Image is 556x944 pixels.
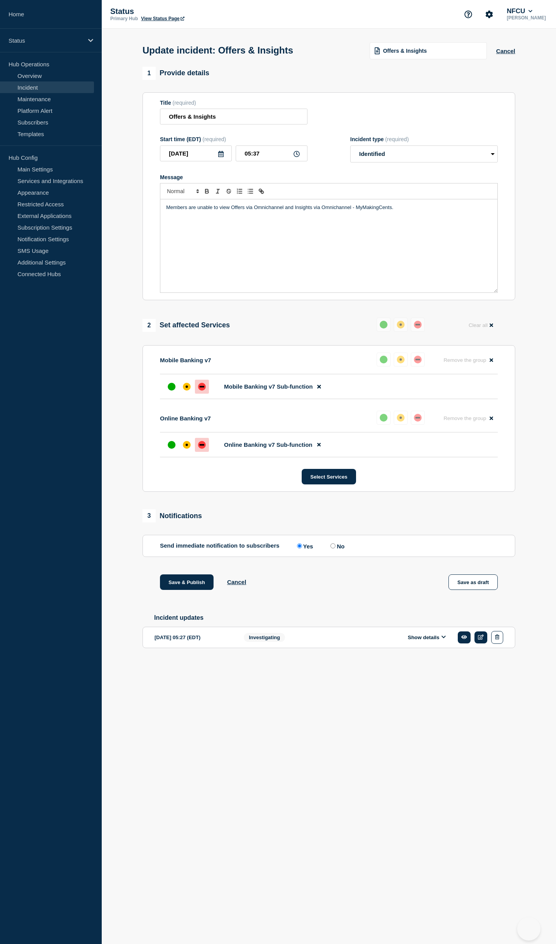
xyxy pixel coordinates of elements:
[380,321,387,328] div: up
[394,353,408,367] button: affected
[168,383,175,391] div: up
[411,353,425,367] button: down
[227,579,246,585] button: Cancel
[154,614,515,621] h2: Incident updates
[414,321,422,328] div: down
[377,353,391,367] button: up
[330,543,335,548] input: No
[160,100,308,106] div: Title
[377,411,391,425] button: up
[141,16,184,21] a: View Status Page
[166,204,492,211] p: Members are unable to view Offers via Omnichannel and Insights via Omnichannel - MyMakingCents.
[142,509,156,522] span: 3
[380,356,387,363] div: up
[443,415,486,421] span: Remove the group
[212,187,223,196] button: Toggle italic text
[443,357,486,363] span: Remove the group
[244,633,285,642] span: Investigating
[517,917,540,941] iframe: Help Scout Beacon - Open
[160,357,211,363] p: Mobile Banking v7
[142,45,293,56] h1: Update incident: Offers & Insights
[245,187,256,196] button: Toggle bulleted list
[375,47,380,54] img: template icon
[142,67,156,80] span: 1
[505,7,534,15] button: NFCU
[198,383,206,391] div: down
[397,414,405,422] div: affected
[160,415,211,422] p: Online Banking v7
[198,441,206,449] div: down
[168,441,175,449] div: up
[394,318,408,332] button: affected
[302,469,356,484] button: Select Services
[439,411,498,426] button: Remove the group
[505,15,547,21] p: [PERSON_NAME]
[405,634,448,641] button: Show details
[110,16,138,21] p: Primary Hub
[377,318,391,332] button: up
[160,109,308,124] input: Title
[350,145,498,163] select: Incident type
[350,136,498,142] div: Incident type
[163,187,202,196] span: Font size
[295,542,313,550] label: Yes
[464,318,498,333] button: Clear all
[160,542,280,550] p: Send immediate notification to subscribers
[439,353,498,368] button: Remove the group
[496,48,515,54] button: Cancel
[172,100,196,106] span: (required)
[183,441,191,449] div: affected
[223,187,234,196] button: Toggle strikethrough text
[385,136,409,142] span: (required)
[160,145,232,161] input: YYYY-MM-DD
[236,145,308,161] input: HH:MM
[142,509,202,522] div: Notifications
[297,543,302,548] input: Yes
[224,383,313,390] span: Mobile Banking v7 Sub-function
[142,319,230,332] div: Set affected Services
[448,574,498,590] button: Save as draft
[160,542,498,550] div: Send immediate notification to subscribers
[202,187,212,196] button: Toggle bold text
[460,6,476,22] button: Support
[142,319,156,332] span: 2
[481,6,497,22] button: Account settings
[411,318,425,332] button: down
[411,411,425,425] button: down
[160,174,498,180] div: Message
[203,136,226,142] span: (required)
[380,414,387,422] div: up
[394,411,408,425] button: affected
[183,383,191,391] div: affected
[160,574,214,590] button: Save & Publish
[397,356,405,363] div: affected
[256,187,267,196] button: Toggle link
[234,187,245,196] button: Toggle ordered list
[397,321,405,328] div: affected
[142,67,209,80] div: Provide details
[328,542,344,550] label: No
[160,199,497,292] div: Message
[155,631,232,644] div: [DATE] 05:27 (EDT)
[414,356,422,363] div: down
[383,48,427,54] span: Offers & Insights
[110,7,266,16] p: Status
[160,136,308,142] div: Start time (EDT)
[9,37,83,44] p: Status
[224,441,313,448] span: Online Banking v7 Sub-function
[414,414,422,422] div: down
